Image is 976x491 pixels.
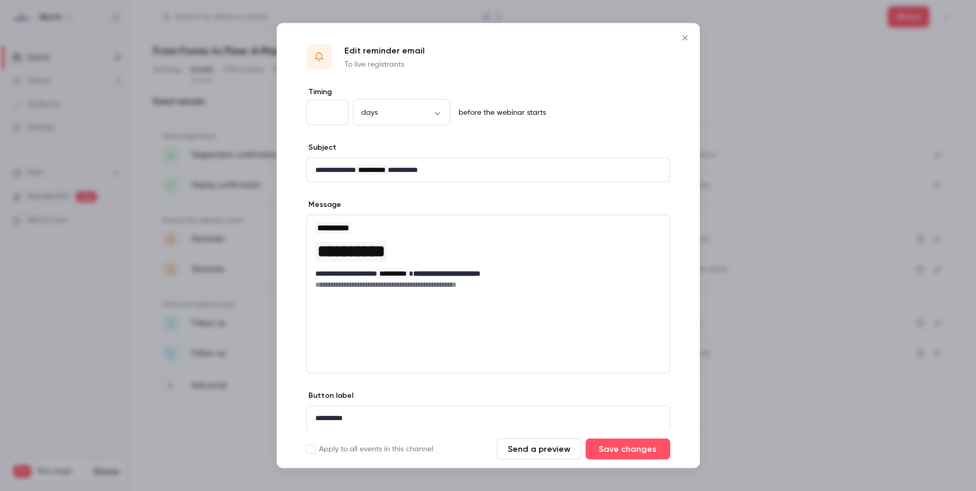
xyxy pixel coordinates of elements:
[307,158,670,182] div: editor
[586,439,670,460] button: Save changes
[353,107,450,117] div: days
[454,107,546,118] p: before the webinar starts
[306,444,433,454] label: Apply to all events in this channel
[307,406,670,430] div: editor
[344,44,425,57] p: Edit reminder email
[306,87,670,97] label: Timing
[306,199,341,210] label: Message
[306,142,336,153] label: Subject
[497,439,581,460] button: Send a preview
[306,390,353,401] label: Button label
[344,59,425,70] p: To live registrants
[307,215,670,296] div: editor
[674,28,696,49] button: Close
